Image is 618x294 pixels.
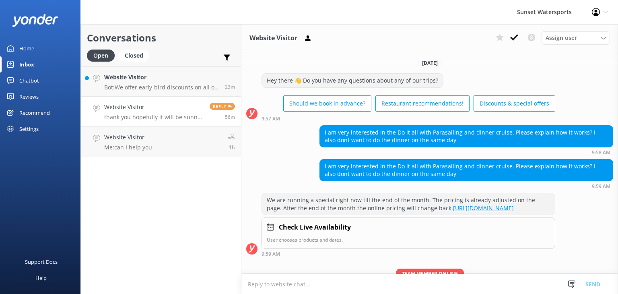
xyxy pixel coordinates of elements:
div: Home [19,40,34,56]
span: Assign user [546,33,577,42]
div: Support Docs [25,254,58,270]
div: Oct 02 2025 08:59am (UTC -05:00) America/Cancun [262,251,555,257]
button: Discounts & special offers [474,95,555,112]
div: Assign User [542,31,610,44]
p: User chooses products and dates. [267,236,550,244]
span: Oct 04 2025 08:47am (UTC -05:00) America/Cancun [225,114,235,120]
div: I am very interested in the Do it all with Parasailing and dinner cruise. Please explain how it w... [320,126,613,147]
h4: Website Visitor [104,133,152,142]
div: Hey there 👋 Do you have any questions about any of our trips? [262,74,443,87]
a: Open [87,51,119,60]
div: Oct 02 2025 08:59am (UTC -05:00) America/Cancun [319,183,613,189]
div: Oct 02 2025 08:58am (UTC -05:00) America/Cancun [319,149,613,155]
div: Inbox [19,56,34,72]
a: [URL][DOMAIN_NAME] [453,204,514,212]
div: Closed [119,50,149,62]
button: Restaurant recommendations! [375,95,470,112]
img: yonder-white-logo.png [12,14,58,27]
div: Settings [19,121,39,137]
a: Website Visitorthank you hopefully it will be sunny [DATE]. thanks for your help all is reschedul... [81,97,241,127]
span: Reply [210,103,235,110]
div: We are running a special right now till the end of the month. The pricing is already adjusted on ... [262,193,555,215]
p: thank you hopefully it will be sunny [DATE]. thanks for your help all is rescheduled [104,114,204,121]
p: Bot: We offer early-bird discounts on all of our morning trips! When you book directly with us, w... [104,84,219,91]
div: i am very interested in the Do it all with Parasailing and dinner cruise. Please explain how it w... [320,159,613,181]
span: Oct 04 2025 09:20am (UTC -05:00) America/Cancun [225,83,235,90]
div: Help [35,270,47,286]
button: Should we book in advance? [283,95,371,112]
span: Team member online [396,269,464,279]
h2: Conversations [87,30,235,46]
a: Closed [119,51,153,60]
div: Open [87,50,115,62]
div: Oct 02 2025 08:57am (UTC -05:00) America/Cancun [262,116,555,121]
a: Website VisitorMe:can I help you1h [81,127,241,157]
div: Reviews [19,89,39,105]
a: Website VisitorBot:We offer early-bird discounts on all of our morning trips! When you book direc... [81,66,241,97]
strong: 9:59 AM [592,184,610,189]
p: Me: can I help you [104,144,152,151]
h4: Website Visitor [104,103,204,112]
h4: Check Live Availability [279,222,351,233]
strong: 9:58 AM [592,150,610,155]
h3: Website Visitor [249,33,297,43]
span: Oct 04 2025 07:50am (UTC -05:00) America/Cancun [229,144,235,151]
strong: 9:57 AM [262,116,280,121]
strong: 9:59 AM [262,252,280,257]
div: Recommend [19,105,50,121]
div: Chatbot [19,72,39,89]
h4: Website Visitor [104,73,219,82]
span: [DATE] [417,60,443,66]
